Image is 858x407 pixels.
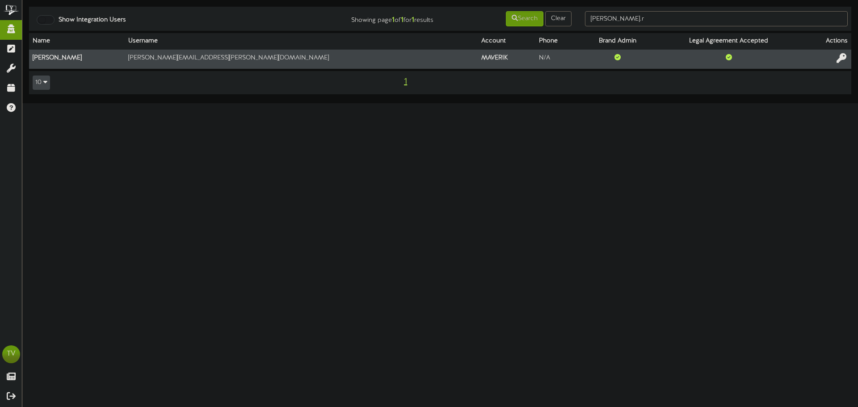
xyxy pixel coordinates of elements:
[401,16,404,24] strong: 1
[302,10,440,25] div: Showing page of for results
[585,11,848,26] input: -- Search --
[802,33,852,50] th: Actions
[580,33,656,50] th: Brand Admin
[125,33,478,50] th: Username
[478,50,535,69] th: MAVERIK
[412,16,414,24] strong: 1
[535,50,580,69] td: N/A
[656,33,802,50] th: Legal Agreement Accepted
[33,76,50,90] button: 10
[125,50,478,69] td: [PERSON_NAME][EMAIL_ADDRESS][PERSON_NAME][DOMAIN_NAME]
[2,345,20,363] div: TV
[506,11,543,26] button: Search
[545,11,572,26] button: Clear
[29,50,125,69] th: [PERSON_NAME]
[478,33,535,50] th: Account
[402,77,409,87] span: 1
[29,33,125,50] th: Name
[535,33,580,50] th: Phone
[52,16,126,25] label: Show Integration Users
[392,16,395,24] strong: 1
